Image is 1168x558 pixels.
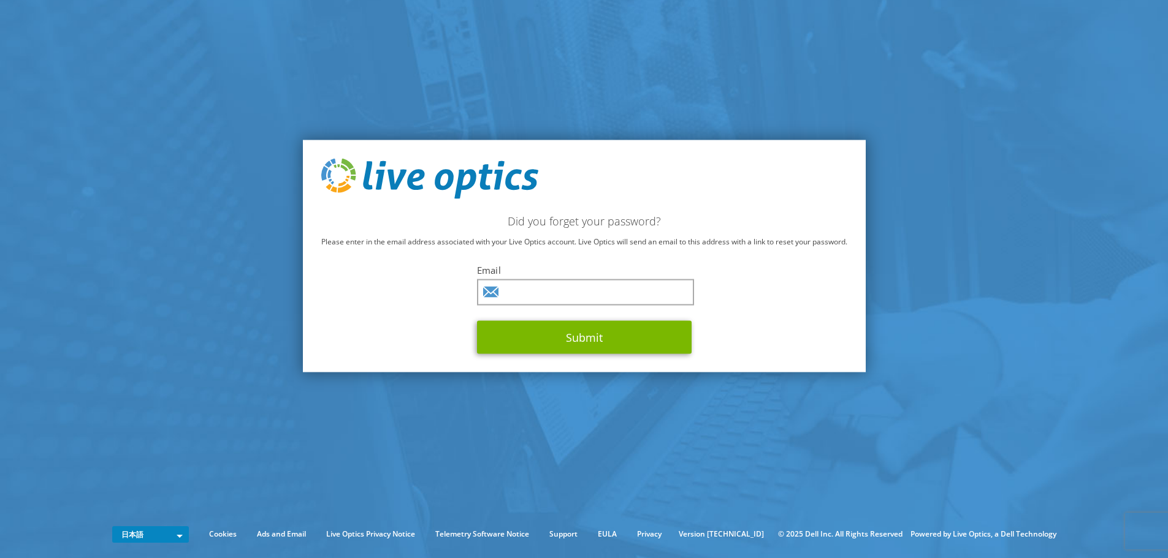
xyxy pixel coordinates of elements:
[477,320,692,353] button: Submit
[910,527,1056,541] li: Powered by Live Optics, a Dell Technology
[321,214,847,227] h2: Did you forget your password?
[477,263,692,276] label: Email
[426,527,538,541] a: Telemetry Software Notice
[673,527,770,541] li: Version [TECHNICAL_ID]
[321,235,847,248] p: Please enter in the email address associated with your Live Optics account. Live Optics will send...
[200,527,246,541] a: Cookies
[540,527,587,541] a: Support
[317,527,424,541] a: Live Optics Privacy Notice
[628,527,671,541] a: Privacy
[589,527,626,541] a: EULA
[321,159,538,199] img: live_optics_svg.svg
[248,527,315,541] a: Ads and Email
[772,527,909,541] li: © 2025 Dell Inc. All Rights Reserved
